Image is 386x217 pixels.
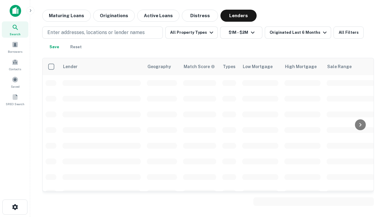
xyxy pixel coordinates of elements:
div: High Mortgage [285,63,317,70]
th: Lender [59,58,144,75]
span: Contacts [9,67,21,71]
button: Maturing Loans [42,10,91,22]
a: Borrowers [2,39,28,55]
a: Search [2,21,28,38]
span: SREO Search [6,102,24,106]
span: Search [10,32,21,36]
button: Lenders [220,10,257,22]
a: Saved [2,74,28,90]
div: Sale Range [327,63,352,70]
a: SREO Search [2,91,28,108]
a: Contacts [2,56,28,73]
button: Originations [93,10,135,22]
th: Types [219,58,239,75]
button: Active Loans [137,10,179,22]
th: Sale Range [324,58,378,75]
button: All Property Types [165,27,218,39]
button: Enter addresses, locations or lender names [42,27,163,39]
button: All Filters [334,27,364,39]
th: High Mortgage [281,58,324,75]
span: Borrowers [8,49,22,54]
img: capitalize-icon.png [10,5,21,17]
button: Reset [66,41,86,53]
p: Enter addresses, locations or lender names [47,29,145,36]
div: Lender [63,63,78,70]
button: $1M - $2M [220,27,262,39]
button: Originated Last 6 Months [265,27,331,39]
th: Capitalize uses an advanced AI algorithm to match your search with the best lender. The match sco... [180,58,219,75]
iframe: Chat Widget [356,149,386,178]
div: Low Mortgage [243,63,273,70]
span: Saved [11,84,20,89]
button: Save your search to get updates of matches that match your search criteria. [45,41,64,53]
button: Distress [182,10,218,22]
div: Originated Last 6 Months [270,29,328,36]
div: Types [223,63,236,70]
div: Geography [147,63,171,70]
h6: Match Score [184,63,214,70]
th: Geography [144,58,180,75]
div: Capitalize uses an advanced AI algorithm to match your search with the best lender. The match sco... [184,63,215,70]
th: Low Mortgage [239,58,281,75]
